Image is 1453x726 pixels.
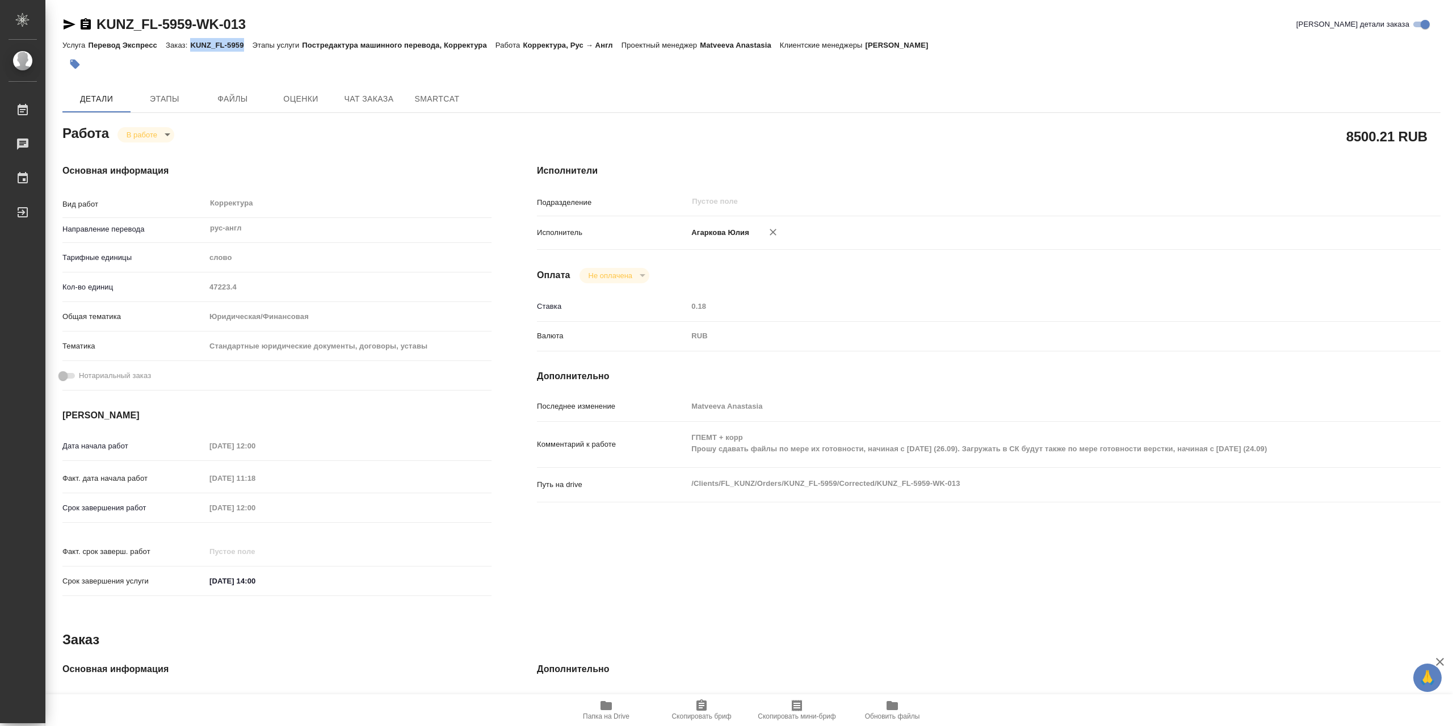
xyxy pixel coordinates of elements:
div: Юридическая/Финансовая [205,307,492,326]
textarea: /Clients/FL_KUNZ/Orders/KUNZ_FL-5959/Corrected/KUNZ_FL-5959-WK-013 [687,474,1365,493]
span: [PERSON_NAME] детали заказа [1296,19,1409,30]
p: KUNZ_FL-5959 [190,41,252,49]
button: Скопировать бриф [654,694,749,726]
textarea: ГПЕМТ + корр Прошу сдавать файлы по мере их готовности, начиная с [DATE] (26.09). Загружать в СК ... [687,428,1365,459]
p: Услуга [62,41,88,49]
input: Пустое поле [205,470,305,486]
p: Дата начала работ [62,440,205,452]
button: Не оплачена [585,271,636,280]
input: Пустое поле [687,691,1365,708]
input: Пустое поле [205,438,305,454]
p: Факт. дата начала работ [62,473,205,484]
div: RUB [687,326,1365,346]
p: Проектный менеджер [621,41,700,49]
span: Оценки [274,92,328,106]
button: В работе [123,130,161,140]
p: Этапы услуги [253,41,303,49]
span: Папка на Drive [583,712,629,720]
p: Вид работ [62,199,205,210]
h2: 8500.21 RUB [1346,127,1427,146]
a: KUNZ_FL-5959-WK-013 [96,16,246,32]
p: Срок завершения услуги [62,576,205,587]
p: Перевод Экспресс [88,41,166,49]
span: Файлы [205,92,260,106]
button: Скопировать ссылку [79,18,93,31]
h4: [PERSON_NAME] [62,409,492,422]
input: Пустое поле [687,398,1365,414]
p: Последнее изменение [537,401,687,412]
button: Удалить исполнителя [761,220,786,245]
button: Папка на Drive [558,694,654,726]
h4: Дополнительно [537,370,1441,383]
p: Путь на drive [537,479,687,490]
input: Пустое поле [205,543,305,560]
span: Детали [69,92,124,106]
span: Скопировать бриф [671,712,731,720]
button: Добавить тэг [62,52,87,77]
h4: Оплата [537,268,570,282]
p: Факт. срок заверш. работ [62,546,205,557]
h4: Основная информация [62,662,492,676]
p: Срок завершения работ [62,502,205,514]
input: Пустое поле [687,298,1365,314]
p: [PERSON_NAME] [866,41,937,49]
h4: Основная информация [62,164,492,178]
h2: Работа [62,122,109,142]
p: Постредактура машинного перевода, Корректура [302,41,495,49]
button: Скопировать мини-бриф [749,694,845,726]
p: Matveeva Anastasia [700,41,780,49]
p: Общая тематика [62,311,205,322]
p: Кол-во единиц [62,282,205,293]
span: Скопировать мини-бриф [758,712,835,720]
p: Работа [495,41,523,49]
p: Заказ: [166,41,190,49]
input: ✎ Введи что-нибудь [205,573,305,589]
span: Этапы [137,92,192,106]
h4: Исполнители [537,164,1441,178]
p: Исполнитель [537,227,687,238]
p: Ставка [537,301,687,312]
p: Комментарий к работе [537,439,687,450]
div: слово [205,248,492,267]
span: Обновить файлы [865,712,920,720]
span: Нотариальный заказ [79,370,151,381]
span: Чат заказа [342,92,396,106]
p: Тарифные единицы [62,252,205,263]
p: Тематика [62,341,205,352]
input: Пустое поле [205,691,492,708]
p: Агаркова Юлия [687,227,749,238]
p: Клиентские менеджеры [780,41,866,49]
span: SmartCat [410,92,464,106]
input: Пустое поле [691,195,1338,208]
h2: Заказ [62,631,99,649]
input: Пустое поле [205,279,492,295]
div: Стандартные юридические документы, договоры, уставы [205,337,492,356]
input: Пустое поле [205,500,305,516]
p: Подразделение [537,197,687,208]
div: В работе [117,127,174,142]
span: 🙏 [1418,666,1437,690]
h4: Дополнительно [537,662,1441,676]
p: Направление перевода [62,224,205,235]
button: Обновить файлы [845,694,940,726]
button: 🙏 [1413,664,1442,692]
p: Корректура, Рус → Англ [523,41,621,49]
button: Скопировать ссылку для ЯМессенджера [62,18,76,31]
div: В работе [579,268,649,283]
p: Валюта [537,330,687,342]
